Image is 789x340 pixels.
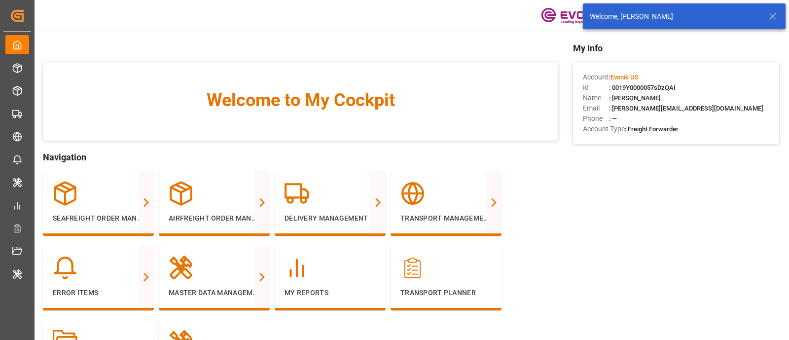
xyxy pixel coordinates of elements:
p: Transport Management [400,213,492,224]
p: Master Data Management [169,288,260,298]
span: Account Type [583,124,625,134]
span: Email [583,103,609,113]
span: : — [609,115,617,122]
span: : [PERSON_NAME] [609,94,661,102]
span: Name [583,93,609,103]
p: Seafreight Order Management [53,213,144,224]
span: Navigation [43,151,558,164]
p: Transport Planner [400,288,492,298]
p: Error Items [53,288,144,298]
span: Id [583,82,609,93]
img: Evonik-brand-mark-Deep-Purple-RGB.jpeg_1700498283.jpeg [541,7,605,25]
p: Airfreight Order Management [169,213,260,224]
span: My Info [573,41,779,55]
div: Welcome, [PERSON_NAME] [590,11,759,22]
span: Account [583,72,609,82]
span: : Freight Forwarder [625,125,679,133]
p: Delivery Management [285,213,376,224]
span: : 0019Y0000057sDzQAI [609,84,676,91]
span: Phone [583,113,609,124]
span: Welcome to My Cockpit [63,87,538,113]
p: My Reports [285,288,376,298]
span: : [609,74,639,81]
span: : [PERSON_NAME][EMAIL_ADDRESS][DOMAIN_NAME] [609,105,763,112]
span: Evonik US [610,74,639,81]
